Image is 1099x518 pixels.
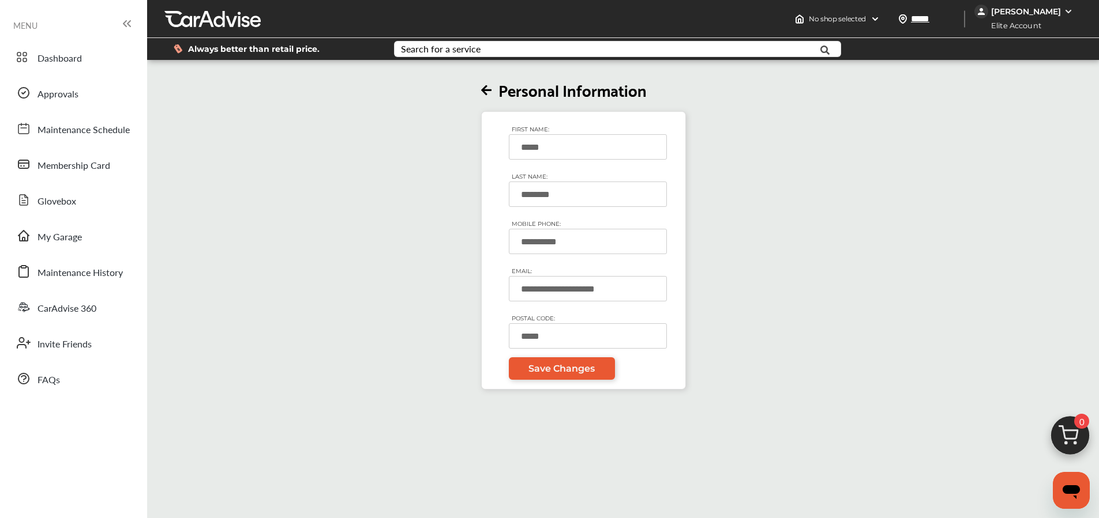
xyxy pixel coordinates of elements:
img: WGsFRI8htEPBVLJbROoPRyZpYNWhNONpIPPETTm6eUC0GeLEiAAAAAElFTkSuQmCC [1064,7,1073,16]
iframe: Button to launch messaging window [1053,472,1090,509]
a: Save Changes [509,357,615,380]
a: Maintenance Schedule [10,114,136,143]
span: Invite Friends [37,337,92,352]
span: Dashboard [37,51,82,66]
span: Glovebox [37,194,76,209]
div: Search for a service [401,44,481,54]
span: Approvals [37,87,78,102]
span: My Garage [37,230,82,245]
a: Maintenance History [10,256,136,286]
input: POSTAL CODE: [509,323,667,349]
span: Maintenance History [37,266,123,281]
span: No shop selected [809,14,866,24]
img: dollor_label_vector.a70140d1.svg [174,44,182,54]
a: My Garage [10,221,136,251]
span: Save Changes [528,363,595,374]
span: MOBILE PHONE: [509,217,564,230]
a: Membership Card [10,149,136,179]
span: Always better than retail price. [188,45,320,53]
input: EMAIL: [509,276,667,301]
img: jVpblrzwTbfkPYzPPzSLxeg0AAAAASUVORK5CYII= [974,5,988,18]
span: Maintenance Schedule [37,123,130,138]
img: cart_icon.3d0951e8.svg [1042,411,1098,466]
a: FAQs [10,364,136,394]
img: location_vector.a44bc228.svg [898,14,907,24]
img: header-divider.bc55588e.svg [964,10,965,28]
h2: Personal Information [481,80,686,100]
input: FIRST NAME: [509,134,667,160]
div: [PERSON_NAME] [991,6,1061,17]
a: Glovebox [10,185,136,215]
span: Membership Card [37,158,110,173]
input: LAST NAME: [509,182,667,207]
img: header-down-arrow.9dd2ce7d.svg [871,14,880,24]
span: FAQs [37,373,60,388]
span: CarAdvise 360 [37,301,96,316]
a: CarAdvise 360 [10,292,136,322]
span: POSTAL CODE: [509,312,558,325]
span: MENU [13,21,37,30]
a: Invite Friends [10,328,136,358]
span: FIRST NAME: [509,123,552,136]
span: LAST NAME: [509,170,550,183]
img: header-home-logo.8d720a4f.svg [795,14,804,24]
span: EMAIL: [509,264,535,278]
a: Dashboard [10,42,136,72]
span: Elite Account [976,20,1050,32]
span: 0 [1074,414,1089,429]
a: Approvals [10,78,136,108]
input: MOBILE PHONE: [509,229,667,254]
